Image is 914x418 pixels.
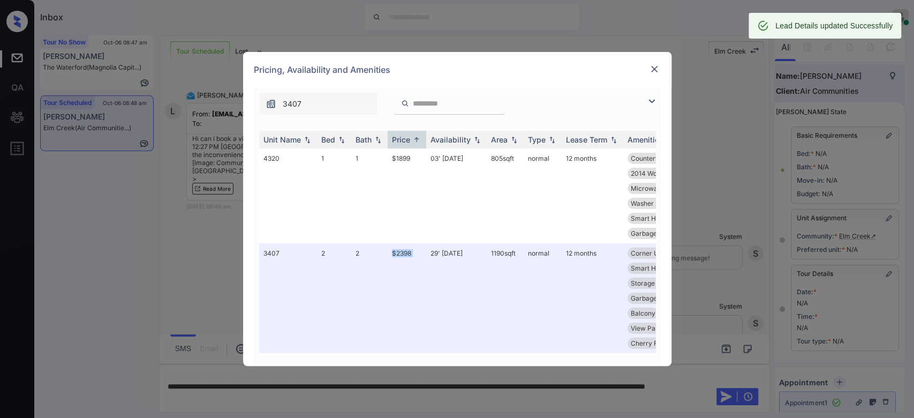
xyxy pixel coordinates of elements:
[336,136,347,144] img: sorting
[317,243,351,353] td: 2
[566,135,607,144] div: Lease Term
[631,169,686,177] span: 2014 Wood Floor...
[401,99,409,108] img: icon-zuma
[509,136,519,144] img: sorting
[426,148,487,243] td: 03' [DATE]
[608,136,619,144] img: sorting
[631,324,662,332] span: View Park
[351,243,388,353] td: 2
[631,229,686,237] span: Garbage disposa...
[562,148,623,243] td: 12 months
[631,309,655,317] span: Balcony
[562,243,623,353] td: 12 months
[302,136,313,144] img: sorting
[392,135,410,144] div: Price
[631,154,686,162] span: Countertops Gra...
[487,148,524,243] td: 805 sqft
[631,199,687,207] span: Washer Stackabl...
[430,135,471,144] div: Availability
[628,135,663,144] div: Amenities
[491,135,508,144] div: Area
[321,135,335,144] div: Bed
[487,243,524,353] td: 1190 sqft
[388,148,426,243] td: $1899
[263,135,301,144] div: Unit Name
[243,52,671,87] div: Pricing, Availability and Amenities
[547,136,557,144] img: sorting
[373,136,383,144] img: sorting
[631,294,686,302] span: Garbage disposa...
[259,243,317,353] td: 3407
[259,148,317,243] td: 4320
[775,16,893,35] div: Lead Details updated Successfully
[351,148,388,243] td: 1
[356,135,372,144] div: Bath
[524,148,562,243] td: normal
[266,99,276,109] img: icon-zuma
[524,243,562,353] td: normal
[631,264,690,272] span: Smart Home Door...
[645,95,658,108] img: icon-zuma
[283,98,301,110] span: 3407
[317,148,351,243] td: 1
[631,339,683,347] span: Cherry Finish C...
[631,214,690,222] span: Smart Home Ther...
[649,64,660,74] img: close
[631,249,666,257] span: Corner Unit
[426,243,487,353] td: 29' [DATE]
[631,184,665,192] span: Microwave
[631,279,683,287] span: Storage Exterio...
[472,136,482,144] img: sorting
[388,243,426,353] td: $2398
[528,135,546,144] div: Type
[411,136,422,144] img: sorting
